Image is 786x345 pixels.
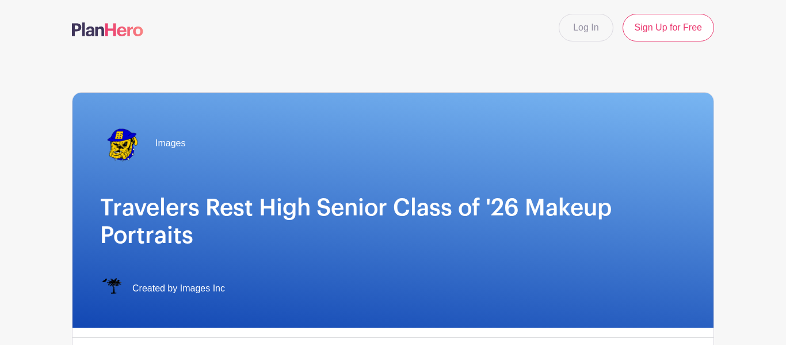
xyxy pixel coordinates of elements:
[155,137,185,150] span: Images
[623,14,714,41] a: Sign Up for Free
[559,14,613,41] a: Log In
[100,194,686,249] h1: Travelers Rest High Senior Class of '26 Makeup Portraits
[132,282,225,295] span: Created by Images Inc
[100,277,123,300] img: IMAGES%20logo%20transparenT%20PNG%20s.png
[72,22,143,36] img: logo-507f7623f17ff9eddc593b1ce0a138ce2505c220e1c5a4e2b4648c50719b7d32.svg
[100,120,146,166] img: trhs%20transp..png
